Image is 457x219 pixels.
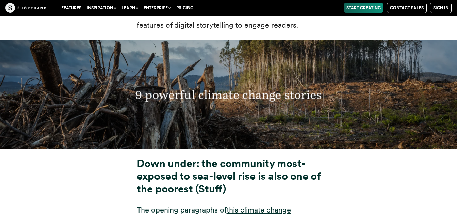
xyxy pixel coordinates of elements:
a: Pricing [174,3,196,13]
a: Start Creating [344,3,383,13]
button: Inspiration [84,3,119,13]
a: Features [59,3,84,13]
img: The Craft [5,3,46,13]
button: Enterprise [141,3,174,13]
h3: 9 powerful climate change stories [91,87,366,102]
a: Contact Sales [387,3,427,13]
a: Sign in [430,3,452,13]
button: Learn [119,3,141,13]
strong: Down under: the community most-exposed to sea-level rise is also one of the poorest (Stuff) [137,157,321,195]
